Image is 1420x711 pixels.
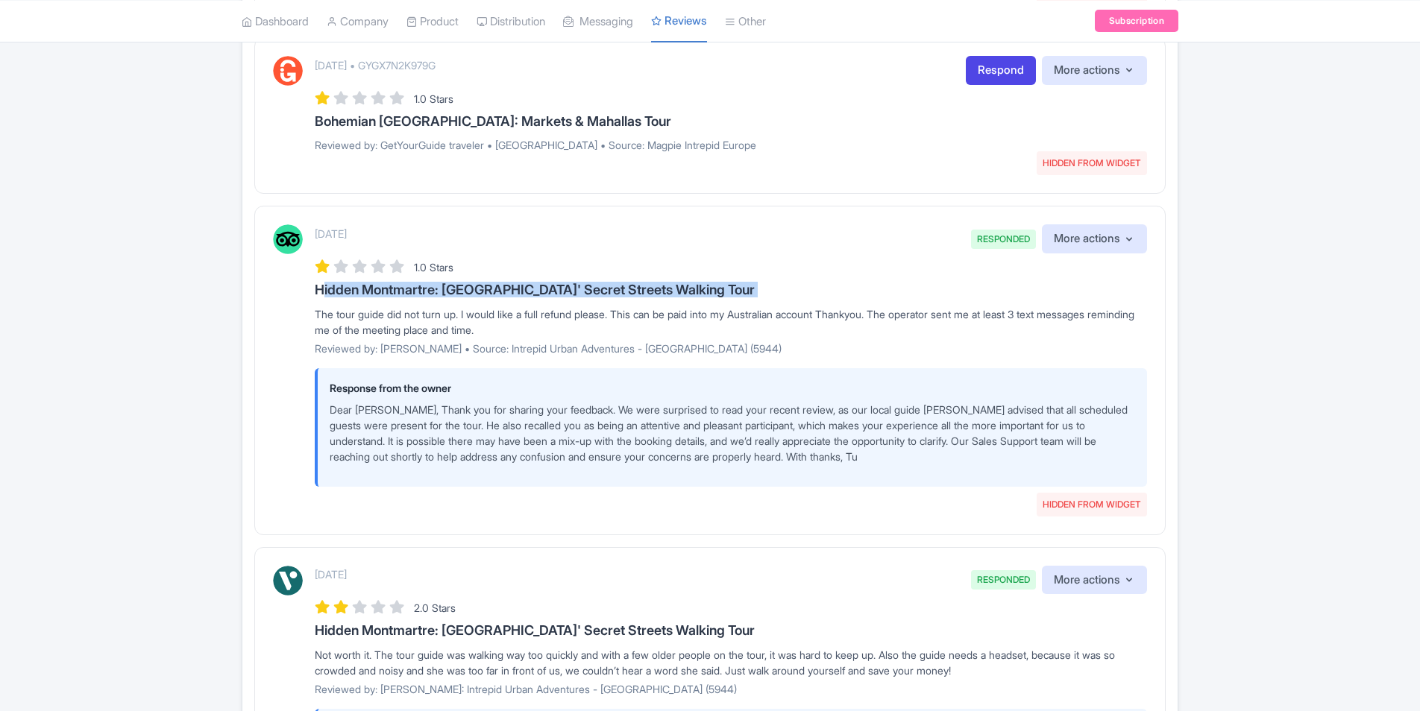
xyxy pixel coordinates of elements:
[315,57,436,73] p: [DATE] • GYGX7N2K979G
[966,56,1036,85] a: Respond
[414,261,453,274] span: 1.0 Stars
[315,647,1147,678] div: Not worth it. The tour guide was walking way too quickly and with a few older people on the tour,...
[273,224,303,254] img: Tripadvisor Logo
[330,380,1135,396] p: Response from the owner
[1042,566,1147,595] button: More actions
[315,114,1147,129] h3: Bohemian [GEOGRAPHIC_DATA]: Markets & Mahallas Tour
[1042,224,1147,253] button: More actions
[563,1,633,42] a: Messaging
[315,282,1147,297] h3: Hidden Montmartre: [GEOGRAPHIC_DATA]' Secret Streets Walking Tour
[1037,151,1147,175] span: HIDDEN FROM WIDGET
[406,1,459,42] a: Product
[414,92,453,105] span: 1.0 Stars
[315,137,1147,153] p: Reviewed by: GetYourGuide traveler • [GEOGRAPHIC_DATA] • Source: Magpie Intrepid Europe
[315,566,347,582] p: [DATE]
[327,1,389,42] a: Company
[330,402,1135,464] p: Dear [PERSON_NAME], Thank you for sharing your feedback. We were surprised to read your recent re...
[315,341,1147,356] p: Reviewed by: [PERSON_NAME] • Source: Intrepid Urban Adventures - [GEOGRAPHIC_DATA] (5944)
[477,1,545,42] a: Distribution
[315,681,1147,697] p: Reviewed by: [PERSON_NAME]: Intrepid Urban Adventures - [GEOGRAPHIC_DATA] (5944)
[315,306,1147,338] div: The tour guide did not turn up. I would like a full refund please. This can be paid into my Austr...
[242,1,309,42] a: Dashboard
[273,566,303,595] img: Viator Logo
[725,1,766,42] a: Other
[1095,10,1178,32] a: Subscription
[971,230,1036,249] span: RESPONDED
[273,56,303,86] img: GetYourGuide Logo
[315,623,1147,638] h3: Hidden Montmartre: [GEOGRAPHIC_DATA]' Secret Streets Walking Tour
[315,226,347,241] p: [DATE]
[1042,56,1147,85] button: More actions
[1037,493,1147,516] span: HIDDEN FROM WIDGET
[971,570,1036,590] span: RESPONDED
[414,601,456,614] span: 2.0 Stars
